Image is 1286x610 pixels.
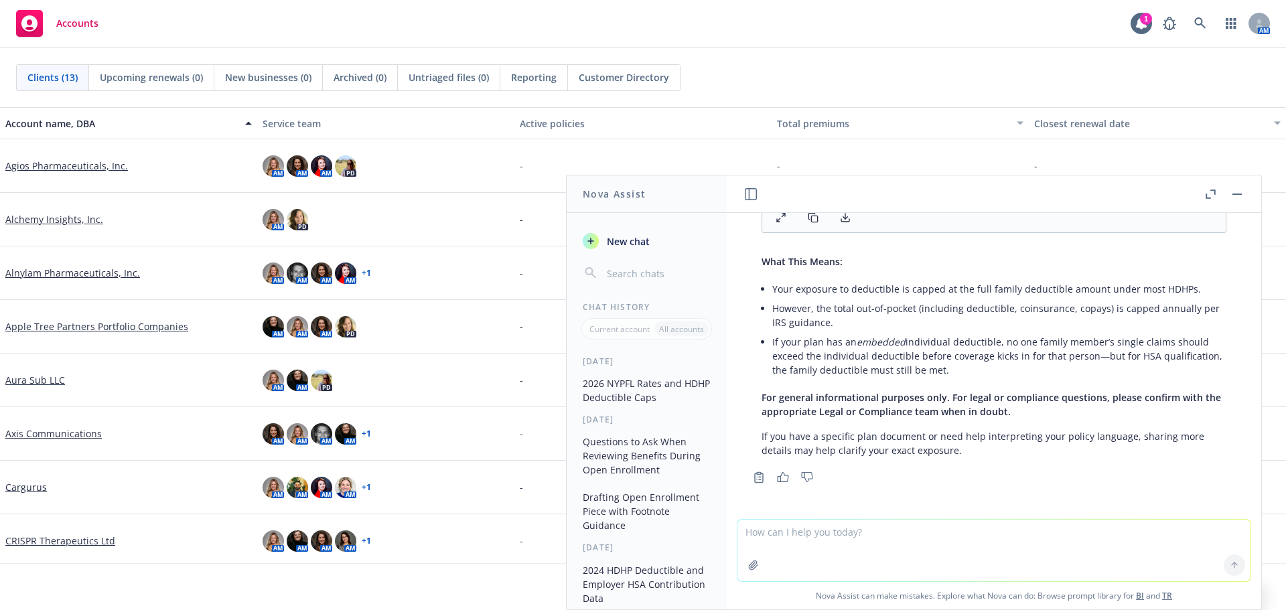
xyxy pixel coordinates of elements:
span: What This Means: [762,255,843,268]
span: - [520,534,523,548]
div: Service team [263,117,509,131]
span: - [520,427,523,441]
img: photo [311,316,332,337]
img: photo [287,155,308,177]
a: Aura Sub LLC [5,373,65,387]
a: Alchemy Insights, Inc. [5,212,103,226]
div: [DATE] [567,356,727,367]
button: Active policies [514,107,772,139]
img: photo [263,530,284,552]
img: photo [311,262,332,284]
span: Clients (13) [27,70,78,84]
div: [DATE] [567,542,727,553]
button: 2024 HDHP Deductible and Employer HSA Contribution Data [577,559,716,609]
li: If your plan has an individual deductible, no one family member’s single claims should exceed the... [772,332,1226,380]
li: Your exposure to deductible is capped at the full family deductible amount under most HDHPs. [772,279,1226,299]
img: photo [335,477,356,498]
a: Search [1187,10,1214,37]
span: Upcoming renewals (0) [100,70,203,84]
a: BI [1136,590,1144,601]
img: photo [311,477,332,498]
img: photo [335,423,356,445]
img: photo [335,530,356,552]
em: embedded [857,335,906,348]
li: However, the total out-of-pocket (including deductible, coinsurance, copays) is capped annually p... [772,299,1226,332]
img: photo [311,155,332,177]
a: + 1 [362,537,371,545]
span: - [520,159,523,173]
img: photo [263,262,284,284]
a: Switch app [1218,10,1244,37]
span: - [520,480,523,494]
a: Alnylam Pharmaceuticals, Inc. [5,266,140,280]
img: photo [287,209,308,230]
a: TR [1162,590,1172,601]
img: photo [263,477,284,498]
a: Cargurus [5,480,47,494]
span: Accounts [56,18,98,29]
a: Agios Pharmaceuticals, Inc. [5,159,128,173]
a: + 1 [362,269,371,277]
img: photo [287,423,308,445]
a: Report a Bug [1156,10,1183,37]
a: + 1 [362,483,371,491]
a: + 1 [362,430,371,438]
span: - [520,212,523,226]
span: - [520,319,523,333]
span: New businesses (0) [225,70,311,84]
button: Drafting Open Enrollment Piece with Footnote Guidance [577,486,716,536]
button: 2026 NYPFL Rates and HDHP Deductible Caps [577,372,716,408]
img: photo [335,155,356,177]
div: Total premiums [777,117,1009,131]
span: - [520,373,523,387]
a: Apple Tree Partners Portfolio Companies [5,319,188,333]
div: Chat History [567,301,727,313]
span: Untriaged files (0) [409,70,489,84]
a: Axis Communications [5,427,102,441]
img: photo [263,209,284,230]
span: Reporting [511,70,557,84]
span: Customer Directory [579,70,669,84]
img: photo [263,423,284,445]
img: photo [311,423,332,445]
button: New chat [577,229,716,253]
img: photo [335,316,356,337]
button: Closest renewal date [1029,107,1286,139]
a: CRISPR Therapeutics Ltd [5,534,115,548]
button: Service team [257,107,514,139]
input: Search chats [604,264,711,283]
span: - [1034,159,1038,173]
button: Thumbs down [796,468,818,487]
img: photo [287,530,308,552]
button: Questions to Ask When Reviewing Benefits During Open Enrollment [577,431,716,481]
p: If you have a specific plan document or need help interpreting your policy language, sharing more... [762,429,1226,457]
span: - [520,266,523,280]
div: Account name, DBA [5,117,237,131]
img: photo [263,370,284,391]
p: All accounts [659,323,704,335]
img: photo [311,530,332,552]
img: photo [287,370,308,391]
h1: Nova Assist [583,187,646,201]
p: Current account [589,323,650,335]
img: photo [263,155,284,177]
img: photo [263,316,284,337]
img: photo [287,477,308,498]
span: For general informational purposes only. For legal or compliance questions, please confirm with t... [762,391,1221,418]
span: Archived (0) [334,70,386,84]
span: Nova Assist can make mistakes. Explore what Nova can do: Browse prompt library for and [732,582,1256,609]
div: Active policies [520,117,766,131]
a: Accounts [11,5,104,42]
img: photo [287,262,308,284]
div: 1 [1140,13,1152,25]
img: photo [335,262,356,284]
div: Closest renewal date [1034,117,1266,131]
span: - [777,159,780,173]
img: photo [311,370,332,391]
svg: Copy to clipboard [753,471,765,483]
div: [DATE] [567,414,727,425]
span: New chat [604,234,650,248]
img: photo [287,316,308,337]
button: Total premiums [772,107,1029,139]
